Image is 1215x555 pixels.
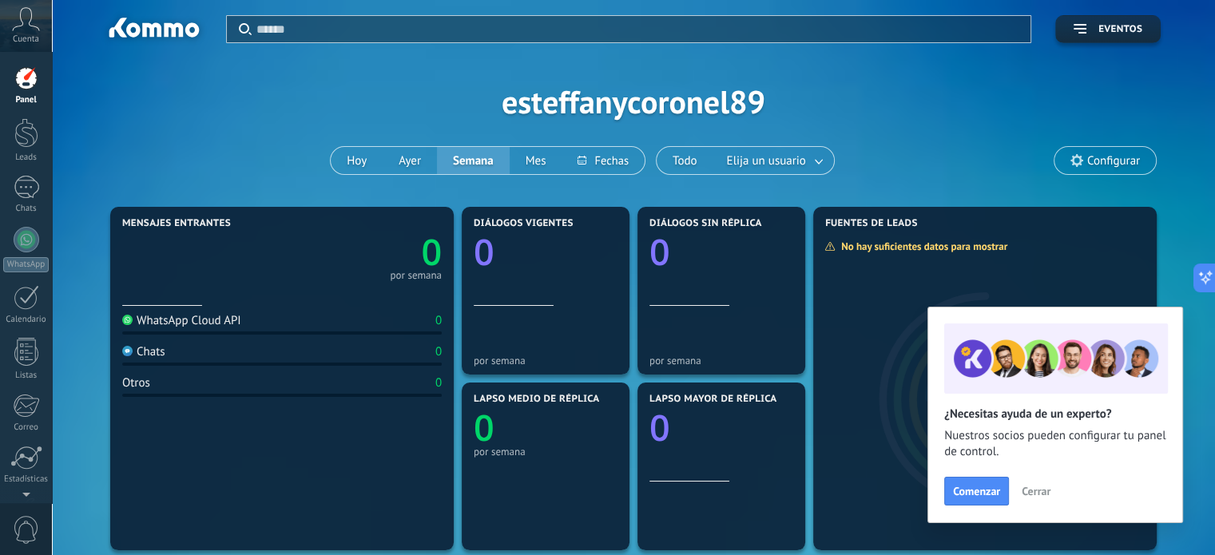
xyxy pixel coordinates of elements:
[649,218,762,229] span: Diálogos sin réplica
[122,346,133,356] img: Chats
[649,394,776,405] span: Lapso mayor de réplica
[3,371,50,381] div: Listas
[390,272,442,279] div: por semana
[944,477,1009,505] button: Comenzar
[953,486,1000,497] span: Comenzar
[824,240,1018,253] div: No hay suficientes datos para mostrar
[3,95,50,105] div: Panel
[122,315,133,325] img: WhatsApp Cloud API
[1022,486,1050,497] span: Cerrar
[13,34,39,45] span: Cuenta
[3,204,50,214] div: Chats
[1098,24,1142,35] span: Eventos
[474,218,574,229] span: Diálogos vigentes
[649,403,670,452] text: 0
[3,257,49,272] div: WhatsApp
[122,344,165,359] div: Chats
[3,422,50,433] div: Correo
[649,228,670,276] text: 0
[825,218,918,229] span: Fuentes de leads
[1087,154,1140,168] span: Configurar
[435,344,442,359] div: 0
[3,153,50,163] div: Leads
[282,228,442,276] a: 0
[383,147,437,174] button: Ayer
[713,147,834,174] button: Elija un usuario
[122,375,150,390] div: Otros
[1055,15,1161,43] button: Eventos
[474,355,617,367] div: por semana
[944,406,1166,422] h2: ¿Necesitas ayuda de un experto?
[437,147,510,174] button: Semana
[474,403,494,452] text: 0
[474,446,617,458] div: por semana
[331,147,383,174] button: Hoy
[474,394,600,405] span: Lapso medio de réplica
[474,228,494,276] text: 0
[649,355,793,367] div: por semana
[510,147,562,174] button: Mes
[944,428,1166,460] span: Nuestros socios pueden configurar tu panel de control.
[122,313,241,328] div: WhatsApp Cloud API
[1014,479,1058,503] button: Cerrar
[657,147,713,174] button: Todo
[421,228,442,276] text: 0
[724,150,809,172] span: Elija un usuario
[562,147,644,174] button: Fechas
[435,313,442,328] div: 0
[122,218,231,229] span: Mensajes entrantes
[435,375,442,390] div: 0
[3,315,50,325] div: Calendario
[3,474,50,485] div: Estadísticas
